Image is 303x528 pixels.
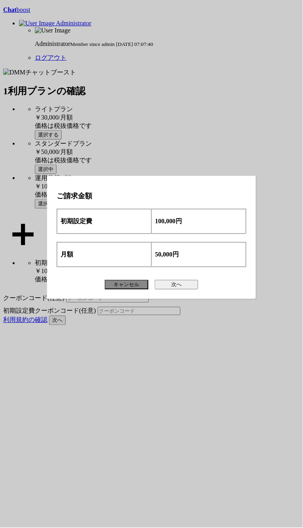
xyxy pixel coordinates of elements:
[155,280,198,290] button: 次へ
[57,209,151,234] td: 初期設定費
[105,280,148,290] button: キャンセル
[57,192,246,201] h1: ご請求金額
[151,209,246,234] td: 100,000円
[57,243,151,267] td: 月額
[151,243,246,267] td: 50,000円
